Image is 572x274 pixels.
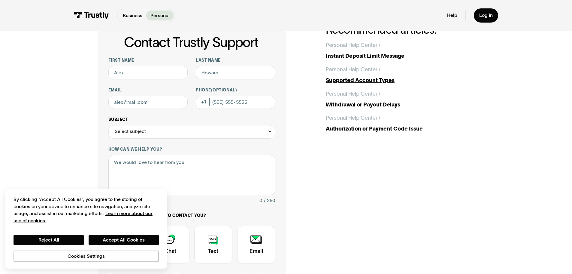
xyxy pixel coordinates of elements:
p: Personal [150,12,170,19]
div: Select subject [115,128,146,136]
div: Personal Help Center / [326,90,380,98]
button: Accept All Cookies [89,235,159,245]
div: Personal Help Center / [326,41,380,49]
div: 0 [259,197,262,205]
label: Subject [108,117,275,122]
div: By clicking “Accept All Cookies”, you agree to the storing of cookies on your device to enhance s... [14,196,159,224]
label: How can we help you? [108,147,275,152]
div: Personal Help Center / [326,114,380,122]
a: Help [447,12,457,18]
div: Supported Account Types [326,76,475,85]
a: Log in [474,8,498,23]
p: Business [123,12,142,19]
button: Cookies Settings [14,251,159,262]
div: Withdrawal or Payout Delays [326,101,475,109]
h1: Contact Trustly Support [107,35,275,50]
div: Cookie banner [5,189,167,269]
button: Reject All [14,235,84,245]
input: alex@mail.com [108,96,188,109]
div: Authorization or Payment Code Issue [326,125,475,133]
label: How would you like us to contact you? [108,213,275,218]
input: Howard [196,66,275,79]
div: Personal Help Center / [326,66,380,74]
input: (555) 555-5555 [196,96,275,109]
a: Business [119,11,146,20]
label: Phone [196,88,275,93]
a: Personal [146,11,174,20]
div: Privacy [14,196,159,262]
a: Personal Help Center /Supported Account Types [326,66,475,85]
label: First name [108,58,188,63]
div: Instant Deposit Limit Message [326,52,475,60]
a: Personal Help Center /Instant Deposit Limit Message [326,41,475,60]
div: / 250 [264,197,275,205]
div: Log in [479,12,493,18]
a: Personal Help Center /Authorization or Payment Code Issue [326,114,475,133]
label: Email [108,88,188,93]
div: Select subject [108,125,275,139]
input: Alex [108,66,188,79]
img: Trustly Logo [74,12,109,19]
a: Personal Help Center /Withdrawal or Payout Delays [326,90,475,109]
label: Last name [196,58,275,63]
span: (Optional) [211,88,237,92]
